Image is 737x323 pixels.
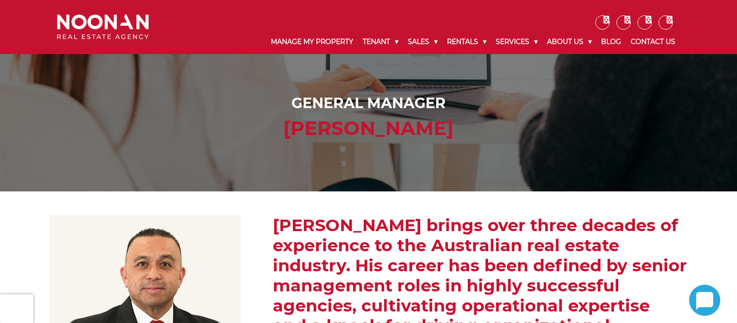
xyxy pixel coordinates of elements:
a: Manage My Property [266,30,358,54]
a: Services [491,30,542,54]
a: Blog [596,30,626,54]
a: Contact Us [626,30,680,54]
a: Tenant [358,30,403,54]
h2: [PERSON_NAME] [59,117,678,140]
a: Rentals [442,30,491,54]
h1: General Manager [59,95,678,112]
a: Sales [403,30,442,54]
img: Noonan Real Estate Agency [57,14,149,40]
a: About Us [542,30,596,54]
